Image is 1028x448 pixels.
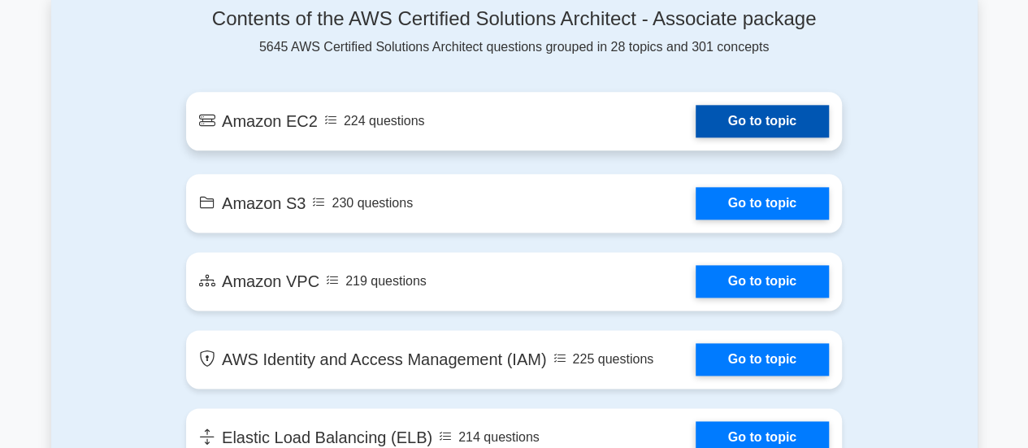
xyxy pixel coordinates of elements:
a: Go to topic [696,105,829,137]
a: Go to topic [696,187,829,220]
div: 5645 AWS Certified Solutions Architect questions grouped in 28 topics and 301 concepts [186,7,842,57]
h4: Contents of the AWS Certified Solutions Architect - Associate package [186,7,842,31]
a: Go to topic [696,265,829,298]
a: Go to topic [696,343,829,376]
